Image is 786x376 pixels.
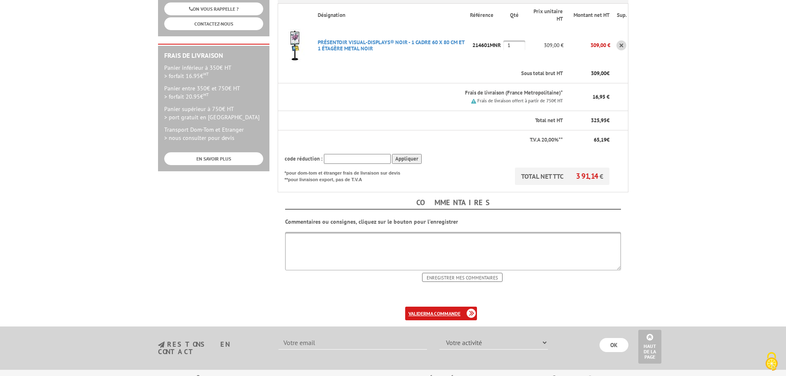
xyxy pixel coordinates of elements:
p: Panier inférieur à 350€ HT [164,64,263,80]
p: € [570,117,609,125]
p: 214601MNR [470,38,503,52]
a: CONTACTEZ-NOUS [164,17,263,30]
span: > forfait 16.95€ [164,72,209,80]
sup: HT [203,71,209,77]
img: PRéSENTOIR VISUAL-DISPLAYS® NOIR - 1 CADRE 60 X 80 CM ET 1 éTAGèRE METAL NOIR [278,29,311,62]
a: ON VOUS RAPPELLE ? [164,2,263,15]
h2: Frais de Livraison [164,52,263,59]
p: 309,00 € [525,38,564,52]
span: 325,95 [591,117,607,124]
b: ma commande [426,310,460,317]
h3: restons en contact [158,341,267,355]
sup: HT [203,92,209,97]
p: T.V.A 20,00%** [285,136,563,144]
span: code réduction : [285,155,323,162]
p: Montant net HT [570,12,609,19]
p: Transport Dom-Tom et Etranger [164,125,263,142]
p: Référence [470,12,503,19]
span: 391,14 [576,171,600,181]
th: Sup. [610,3,628,27]
h4: Commentaires [285,196,621,210]
input: OK [600,338,628,352]
img: Cookies (fenêtre modale) [761,351,782,372]
p: Frais de livraison (France Metropolitaine)* [318,89,563,97]
span: 16,95 € [592,93,609,100]
p: 309,00 € [564,38,610,52]
input: Appliquer [392,154,422,164]
p: Prix unitaire HT [532,8,563,23]
a: Haut de la page [638,330,661,364]
span: > nous consulter pour devis [164,134,234,142]
small: Frais de livraison offert à partir de 750€ HT [477,98,563,104]
b: Commentaires ou consignes, cliquez sur le bouton pour l'enregistrer [285,218,458,225]
th: Désignation [311,3,470,27]
span: 309,00 [591,70,607,77]
p: € [570,136,609,144]
button: Cookies (fenêtre modale) [757,348,786,376]
p: Panier entre 350€ et 750€ HT [164,84,263,101]
p: TOTAL NET TTC € [515,168,609,185]
p: € [570,70,609,78]
span: > port gratuit en [GEOGRAPHIC_DATA] [164,114,260,121]
img: newsletter.jpg [158,341,165,348]
a: PRéSENTOIR VISUAL-DISPLAYS® NOIR - 1 CADRE 60 X 80 CM ET 1 éTAGèRE METAL NOIR [318,39,464,52]
p: *pour dom-tom et étranger frais de livraison sur devis **pour livraison export, pas de T.V.A [285,168,408,183]
p: Panier supérieur à 750€ HT [164,105,263,121]
th: Sous total brut HT [311,64,564,83]
a: EN SAVOIR PLUS [164,152,263,165]
span: 65,19 [594,136,607,143]
input: Enregistrer mes commentaires [422,273,503,282]
input: Votre email [279,336,427,350]
a: validerma commande [405,307,477,320]
p: Total net HT [285,117,563,125]
span: > forfait 20.95€ [164,93,209,100]
img: picto.png [471,99,476,104]
th: Qté [503,3,525,27]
